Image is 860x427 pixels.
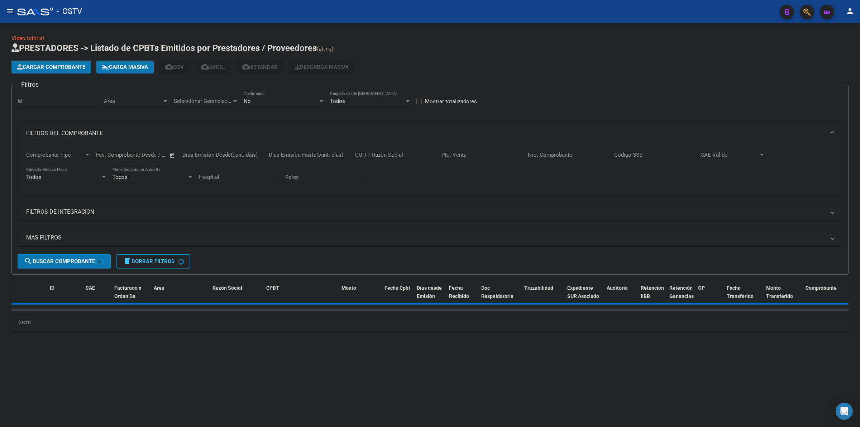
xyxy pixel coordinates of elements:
[96,152,119,158] input: Start date
[11,61,91,73] button: Cargar Comprobante
[289,61,354,73] button: Descarga Masiva
[417,285,442,299] span: Días desde Emisión
[567,285,599,299] span: Expediente SUR Asociado
[695,280,724,312] datatable-header-cell: OP
[266,285,279,291] span: CPBT
[50,285,54,291] span: ID
[425,97,477,106] span: Mostrar totalizadores
[201,64,225,70] span: EXCEL
[114,285,141,299] span: Facturado x Orden De
[669,285,694,299] span: Retención Ganancias
[18,145,842,195] div: FILTROS DEL COMPROBANTE
[727,285,754,299] span: Fecha Transferido
[26,174,41,180] span: Todos
[102,64,148,70] span: Carga Masiva
[123,258,175,265] span: Borrar Filtros
[151,280,199,312] datatable-header-cell: Area
[289,61,354,73] app-download-masive: Descarga masiva de comprobantes (adjuntos)
[384,285,410,291] span: Fecha Cpbt
[17,64,85,70] span: Cargar Comprobante
[96,61,154,73] button: Carga Masiva
[263,280,339,312] datatable-header-cell: CPBT
[666,280,695,312] datatable-header-cell: Retención Ganancias
[24,257,33,265] mat-icon: search
[126,152,161,158] input: End date
[18,122,842,145] mat-expansion-panel-header: FILTROS DEL COMPROBANTE
[701,152,759,158] span: CAE Válido
[57,4,82,19] span: - OSTV
[18,254,111,269] button: Buscar Comprobante
[47,280,83,312] datatable-header-cell: ID
[766,285,793,299] span: Monto Transferido
[339,280,382,312] datatable-header-cell: Monto
[26,152,84,158] span: Comprobante Tipo
[481,285,513,299] span: Doc Respaldatoria
[18,229,842,246] mat-expansion-panel-header: MAS FILTROS
[86,285,95,291] span: CAE
[18,80,42,90] h3: Filtros
[638,280,666,312] datatable-header-cell: Retencion IIBB
[382,280,414,312] datatable-header-cell: Fecha Cpbt
[26,129,825,137] mat-panel-title: FILTROS DEL COMPROBANTE
[414,280,446,312] datatable-header-cell: Días desde Emisión
[236,61,283,73] button: Estandar
[607,285,628,291] span: Auditoria
[11,35,44,42] a: Video tutorial
[111,280,151,312] datatable-header-cell: Facturado x Orden De
[242,62,250,71] mat-icon: cloud_download
[159,61,190,73] button: CSV
[641,285,664,299] span: Retencion IIBB
[449,285,469,299] span: Fecha Recibido
[564,280,604,312] datatable-header-cell: Expediente SUR Asociado
[168,151,177,160] button: Open calendar
[11,43,317,53] span: PRESTADORES -> Listado de CPBTs Emitidos por Prestadores / Proveedores
[154,285,164,291] span: Area
[295,64,349,70] span: Descarga Masiva
[116,254,190,269] button: Borrar Filtros
[698,285,705,291] span: OP
[201,62,209,71] mat-icon: cloud_download
[836,403,853,420] div: Open Intercom Messenger
[104,98,162,104] span: Area
[165,62,173,71] mat-icon: cloud_download
[330,98,345,104] span: Todos
[195,61,231,73] button: EXCEL
[18,203,842,220] mat-expansion-panel-header: FILTROS DE INTEGRACION
[83,280,111,312] datatable-header-cell: CAE
[341,285,356,291] span: Monto
[123,257,132,265] mat-icon: delete
[724,280,763,312] datatable-header-cell: Fecha Transferido
[604,280,638,312] datatable-header-cell: Auditoria
[242,64,278,70] span: Estandar
[165,64,184,70] span: CSV
[446,280,478,312] datatable-header-cell: Fecha Recibido
[113,174,128,180] span: Todos
[846,7,854,15] mat-icon: person
[763,280,803,312] datatable-header-cell: Monto Transferido
[210,280,263,312] datatable-header-cell: Razón Social
[524,285,553,291] span: Trazabilidad
[244,98,251,104] span: No
[6,7,14,15] mat-icon: menu
[212,285,242,291] span: Razón Social
[11,313,849,331] div: 0 total
[174,98,232,104] span: Seleccionar Gerenciador
[806,285,837,291] span: Comprobante
[24,258,95,265] span: Buscar Comprobante
[478,280,521,312] datatable-header-cell: Doc Respaldatoria
[521,280,564,312] datatable-header-cell: Trazabilidad
[26,208,825,216] mat-panel-title: FILTROS DE INTEGRACION
[317,46,334,52] span: (alt+q)
[26,234,825,242] mat-panel-title: MAS FILTROS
